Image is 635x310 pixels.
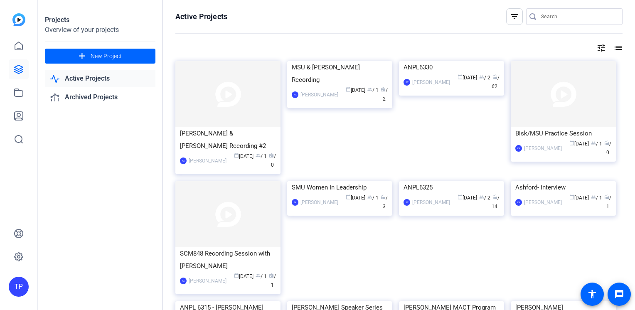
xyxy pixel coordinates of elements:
div: Overview of your projects [45,25,155,35]
div: JW [404,79,410,86]
span: group [367,194,372,199]
span: calendar_today [569,194,574,199]
div: KA [515,199,522,206]
div: [PERSON_NAME] & [PERSON_NAME] Recording #2 [180,127,276,152]
a: Active Projects [45,70,155,87]
span: calendar_today [346,194,351,199]
span: / 1 [269,273,276,288]
mat-icon: tune [596,43,606,53]
div: TP [9,277,29,297]
mat-icon: add [77,51,87,62]
div: JW [404,199,410,206]
span: / 2 [479,195,490,201]
span: radio [492,74,497,79]
span: radio [269,153,274,158]
span: / 1 [604,195,611,209]
span: group [479,74,484,79]
span: radio [492,194,497,199]
div: [PERSON_NAME] [524,198,562,207]
span: group [591,140,596,145]
span: [DATE] [569,141,589,147]
mat-icon: message [614,289,624,299]
div: Ashford- interview [515,181,611,194]
input: Search [541,12,616,22]
span: / 62 [492,75,500,89]
h1: Active Projects [175,12,227,22]
span: calendar_today [458,194,463,199]
div: SMU Women In Leadership [292,181,388,194]
div: [PERSON_NAME] [300,91,338,99]
span: group [479,194,484,199]
span: radio [269,273,274,278]
span: / 1 [367,87,379,93]
span: calendar_today [569,140,574,145]
span: / 1 [591,195,602,201]
div: [PERSON_NAME] [189,277,226,285]
span: [DATE] [234,273,254,279]
div: ANPL6325 [404,181,500,194]
div: KA [515,145,522,152]
span: radio [604,140,609,145]
span: calendar_today [234,273,239,278]
span: [DATE] [458,75,477,81]
mat-icon: list [613,43,623,53]
span: group [367,87,372,92]
span: radio [381,87,386,92]
span: / 1 [367,195,379,201]
div: [PERSON_NAME] [524,144,562,153]
span: group [256,153,261,158]
span: / 0 [269,153,276,168]
span: [DATE] [346,87,365,93]
img: blue-gradient.svg [12,13,25,26]
span: / 2 [479,75,490,81]
span: radio [604,194,609,199]
span: / 14 [492,195,500,209]
div: Bisk/MSU Practice Session [515,127,611,140]
span: group [256,273,261,278]
span: [DATE] [569,195,589,201]
span: / 1 [256,273,267,279]
span: group [591,194,596,199]
button: New Project [45,49,155,64]
span: calendar_today [346,87,351,92]
mat-icon: filter_list [509,12,519,22]
span: New Project [91,52,122,61]
div: KA [180,157,187,164]
div: KA [180,278,187,284]
span: / 3 [381,195,388,209]
div: SCM848 Recording Session with [PERSON_NAME] [180,247,276,272]
span: calendar_today [458,74,463,79]
div: [PERSON_NAME] [189,157,226,165]
div: ANPL6330 [404,61,500,74]
div: [PERSON_NAME] [412,78,450,86]
div: KA [292,91,298,98]
mat-icon: accessibility [587,289,597,299]
span: / 1 [256,153,267,159]
div: JK [292,199,298,206]
span: [DATE] [234,153,254,159]
span: / 1 [591,141,602,147]
span: [DATE] [458,195,477,201]
span: radio [381,194,386,199]
div: [PERSON_NAME] [300,198,338,207]
span: [DATE] [346,195,365,201]
span: / 0 [604,141,611,155]
span: calendar_today [234,153,239,158]
span: / 2 [381,87,388,102]
div: Projects [45,15,155,25]
div: [PERSON_NAME] [412,198,450,207]
a: Archived Projects [45,89,155,106]
div: MSU & [PERSON_NAME] Recording [292,61,388,86]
